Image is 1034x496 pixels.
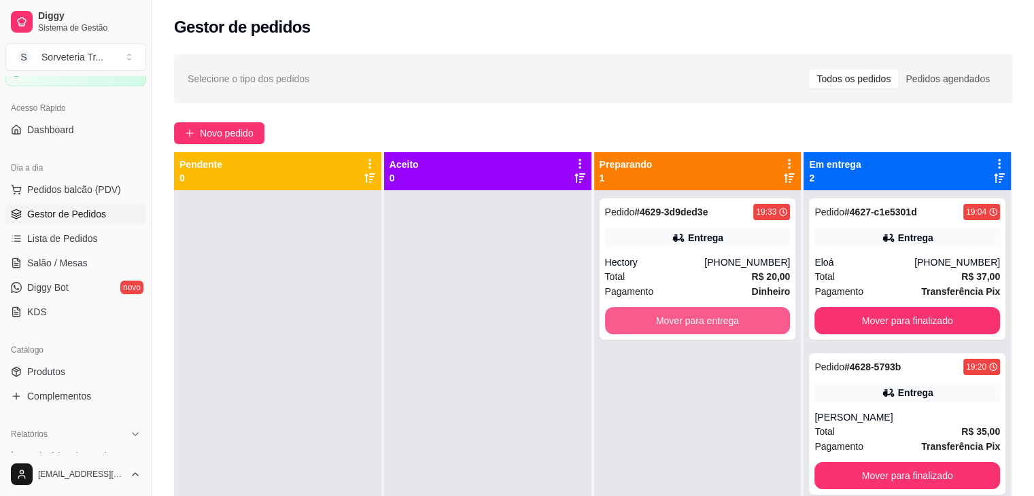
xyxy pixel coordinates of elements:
[38,469,124,480] span: [EMAIL_ADDRESS][DOMAIN_NAME]
[17,50,31,64] span: S
[41,50,103,64] div: Sorveteria Tr ...
[27,281,69,294] span: Diggy Bot
[27,389,91,403] span: Complementos
[390,171,419,185] p: 0
[844,207,917,217] strong: # 4627-c1e5301d
[27,305,47,319] span: KDS
[5,5,146,38] a: DiggySistema de Gestão
[814,284,863,299] span: Pagamento
[390,158,419,171] p: Aceito
[5,252,146,274] a: Salão / Mesas
[5,228,146,249] a: Lista de Pedidos
[27,256,88,270] span: Salão / Mesas
[966,361,986,372] div: 19:20
[688,231,723,245] div: Entrega
[27,449,117,463] span: Relatórios de vendas
[200,126,254,141] span: Novo pedido
[634,207,708,217] strong: # 4629-3d9ded3e
[600,171,653,185] p: 1
[27,183,121,196] span: Pedidos balcão (PDV)
[179,171,222,185] p: 0
[179,158,222,171] p: Pendente
[5,157,146,179] div: Dia a dia
[5,458,146,491] button: [EMAIL_ADDRESS][DOMAIN_NAME]
[809,158,861,171] p: Em entrega
[961,426,1000,437] strong: R$ 35,00
[814,462,1000,489] button: Mover para finalizado
[751,271,790,282] strong: R$ 20,00
[814,269,835,284] span: Total
[174,122,264,144] button: Novo pedido
[5,277,146,298] a: Diggy Botnovo
[185,128,194,138] span: plus
[814,307,1000,334] button: Mover para finalizado
[921,441,1000,452] strong: Transferência Pix
[966,207,986,217] div: 19:04
[605,307,791,334] button: Mover para entrega
[5,203,146,225] a: Gestor de Pedidos
[5,445,146,467] a: Relatórios de vendas
[809,69,898,88] div: Todos os pedidos
[704,255,790,269] div: [PHONE_NUMBER]
[5,179,146,200] button: Pedidos balcão (PDV)
[914,255,1000,269] div: [PHONE_NUMBER]
[5,339,146,361] div: Catálogo
[27,365,65,378] span: Produtos
[5,301,146,323] a: KDS
[814,361,844,372] span: Pedido
[11,429,48,440] span: Relatórios
[38,22,141,33] span: Sistema de Gestão
[898,386,933,400] div: Entrega
[809,171,861,185] p: 2
[814,255,914,269] div: Eloá
[756,207,776,217] div: 19:33
[898,69,997,88] div: Pedidos agendados
[814,439,863,454] span: Pagamento
[921,286,1000,297] strong: Transferência Pix
[5,43,146,71] button: Select a team
[27,232,98,245] span: Lista de Pedidos
[814,424,835,439] span: Total
[814,207,844,217] span: Pedido
[814,410,1000,424] div: [PERSON_NAME]
[605,269,625,284] span: Total
[898,231,933,245] div: Entrega
[27,123,74,137] span: Dashboard
[605,284,654,299] span: Pagamento
[605,207,635,217] span: Pedido
[5,119,146,141] a: Dashboard
[174,16,311,38] h2: Gestor de pedidos
[5,361,146,383] a: Produtos
[600,158,653,171] p: Preparando
[605,255,705,269] div: Hectory
[188,71,309,86] span: Selecione o tipo dos pedidos
[844,361,901,372] strong: # 4628-5793b
[5,97,146,119] div: Acesso Rápido
[38,10,141,22] span: Diggy
[5,385,146,407] a: Complementos
[27,207,106,221] span: Gestor de Pedidos
[751,286,790,297] strong: Dinheiro
[961,271,1000,282] strong: R$ 37,00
